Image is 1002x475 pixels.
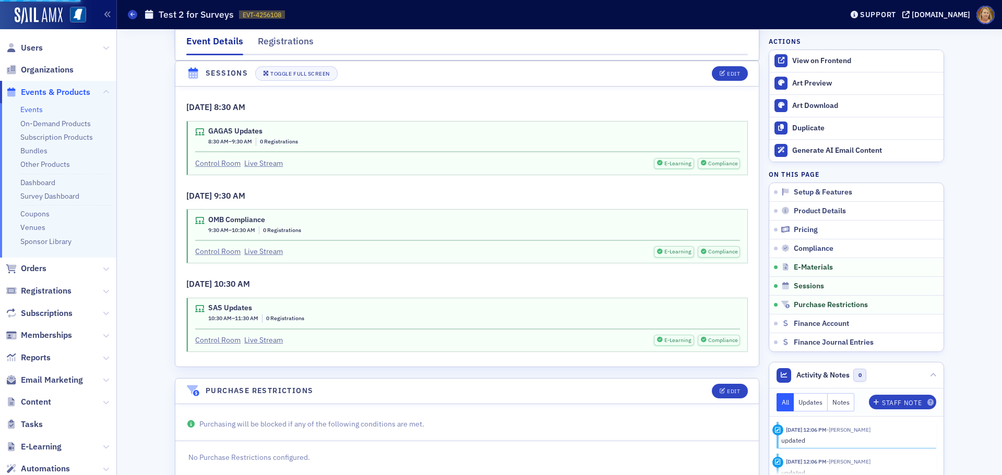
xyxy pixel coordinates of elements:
[712,66,748,81] button: Edit
[255,66,338,81] button: Toggle Full Screen
[6,64,74,76] a: Organizations
[769,72,944,94] a: Art Preview
[20,119,91,128] a: On-Demand Products
[769,117,944,139] button: Duplicate
[214,278,250,289] span: 10:30 AM
[772,457,783,468] div: Update
[663,336,691,345] span: E-Learning
[976,6,995,24] span: Profile
[20,160,70,169] a: Other Products
[6,396,51,408] a: Content
[769,139,944,162] button: Generate AI Email Content
[21,396,51,408] span: Content
[6,285,71,297] a: Registrations
[208,138,252,146] span: –
[792,146,938,155] div: Generate AI Email Content
[195,246,241,257] a: Control Room
[21,352,51,363] span: Reports
[792,56,938,66] div: View on Frontend
[186,419,748,430] p: Purchasing will be blocked if any of the following conditions are met.
[214,102,245,112] span: 8:30 AM
[20,132,93,142] a: Subscription Products
[21,42,43,54] span: Users
[195,335,241,346] a: Control Room
[20,105,43,114] a: Events
[232,226,255,234] time: 10:30 AM
[794,319,849,328] span: Finance Account
[6,352,51,363] a: Reports
[206,68,248,79] h4: Sessions
[208,314,258,323] span: –
[20,209,50,218] a: Coupons
[206,385,313,396] h4: Purchase Restrictions
[794,225,818,235] span: Pricing
[208,215,301,225] div: OMB Compliance
[6,441,62,453] a: E-Learning
[786,426,827,433] time: 8/28/2025 12:06 PM
[794,206,846,216] span: Product Details
[827,458,870,465] span: Ellen Vaughn
[769,50,944,72] a: View on Frontend
[21,441,62,453] span: E-Learning
[794,282,824,291] span: Sessions
[266,314,304,322] span: 0 Registrations
[186,34,243,55] div: Event Details
[208,226,229,234] time: 9:30 AM
[882,400,922,406] div: Staff Note
[792,101,938,111] div: Art Download
[707,248,738,256] span: Compliance
[258,34,314,54] div: Registrations
[794,338,874,347] span: Finance Journal Entries
[860,10,896,19] div: Support
[769,94,944,117] a: Art Download
[707,160,738,168] span: Compliance
[21,64,74,76] span: Organizations
[208,226,255,235] span: –
[21,419,43,430] span: Tasks
[727,71,740,77] div: Edit
[786,458,827,465] time: 8/28/2025 12:06 PM
[263,226,301,234] span: 0 Registrations
[214,190,245,201] span: 9:30 AM
[663,248,691,256] span: E-Learning
[21,463,70,474] span: Automations
[208,303,304,313] div: SAS Updates
[195,158,241,169] a: Control Room
[794,188,852,197] span: Setup & Features
[21,330,72,341] span: Memberships
[260,138,298,145] span: 0 Registrations
[769,169,944,179] h4: On this page
[20,191,79,201] a: Survey Dashboard
[20,223,45,232] a: Venues
[270,71,329,77] div: Toggle Full Screen
[21,308,73,319] span: Subscriptions
[20,178,55,187] a: Dashboard
[15,7,63,24] img: SailAMX
[792,124,938,133] div: Duplicate
[828,393,855,411] button: Notes
[20,146,47,155] a: Bundles
[769,36,801,46] h4: Actions
[663,160,691,168] span: E-Learning
[70,7,86,23] img: SailAMX
[188,452,746,463] p: No Purchase Restrictions configured.
[794,393,828,411] button: Updates
[20,237,71,246] a: Sponsor Library
[794,244,833,253] span: Compliance
[21,285,71,297] span: Registrations
[6,308,73,319] a: Subscriptions
[794,263,833,272] span: E-Materials
[186,278,214,289] span: [DATE]
[21,87,90,98] span: Events & Products
[6,463,70,474] a: Automations
[159,8,234,21] h1: Test 2 for Surveys
[869,395,936,409] button: Staff Note
[244,335,283,346] a: Live Stream
[186,102,214,112] span: [DATE]
[21,263,46,274] span: Orders
[781,435,929,445] div: updated
[853,369,866,382] span: 0
[208,138,229,145] time: 8:30 AM
[235,314,258,322] time: 11:30 AM
[6,330,72,341] a: Memberships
